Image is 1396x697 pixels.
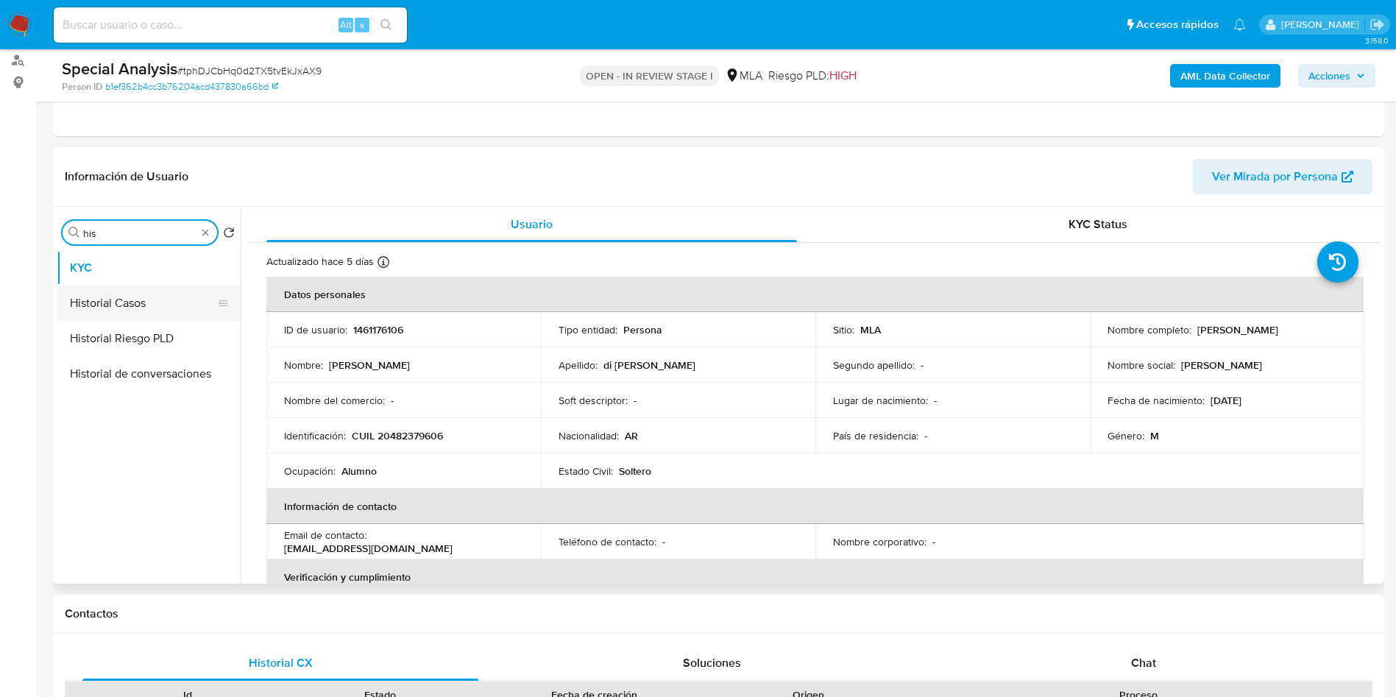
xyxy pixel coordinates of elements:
p: Email de contacto : [284,528,366,542]
span: s [360,18,364,32]
th: Verificación y cumplimiento [266,559,1364,595]
h1: Información de Usuario [65,169,188,184]
p: - [662,535,665,548]
p: 1461176106 [353,323,403,336]
p: MLA [860,323,881,336]
button: Buscar [68,227,80,238]
p: País de residencia : [833,429,918,442]
h1: Contactos [65,606,1372,621]
span: Ver Mirada por Persona [1212,159,1338,194]
th: Información de contacto [266,489,1364,524]
p: [DATE] [1211,394,1241,407]
p: Apellido : [559,358,598,372]
button: Historial Riesgo PLD [57,321,241,356]
p: Persona [623,323,662,336]
p: M [1150,429,1159,442]
p: - [391,394,394,407]
p: mariaeugenia.sanchez@mercadolibre.com [1281,18,1364,32]
span: Riesgo PLD: [768,68,857,84]
span: HIGH [829,67,857,84]
a: Notificaciones [1233,18,1246,31]
span: Accesos rápidos [1136,17,1219,32]
b: Special Analysis [62,57,177,80]
p: Nombre social : [1108,358,1175,372]
p: - [934,394,937,407]
span: Soluciones [683,654,741,671]
a: b1ef362b4cc3b76204acd437830a66bd [105,80,278,93]
p: Alumno [341,464,377,478]
input: Buscar [83,227,196,240]
p: Estado Civil : [559,464,613,478]
p: [PERSON_NAME] [1197,323,1278,336]
p: Tipo entidad : [559,323,617,336]
p: Sitio : [833,323,854,336]
p: Actualizado hace 5 días [266,255,374,269]
p: AR [625,429,638,442]
p: Ocupación : [284,464,336,478]
b: Person ID [62,80,102,93]
p: - [924,429,927,442]
span: KYC Status [1069,216,1127,233]
b: AML Data Collector [1180,64,1270,88]
button: AML Data Collector [1170,64,1280,88]
p: Identificación : [284,429,346,442]
p: Fecha de nacimiento : [1108,394,1205,407]
p: ID de usuario : [284,323,347,336]
p: Nombre : [284,358,323,372]
button: search-icon [371,15,401,35]
span: 3.158.0 [1365,35,1389,46]
p: Soltero [619,464,651,478]
th: Datos personales [266,277,1364,312]
p: Segundo apellido : [833,358,915,372]
p: Nombre completo : [1108,323,1191,336]
p: di [PERSON_NAME] [603,358,695,372]
button: Borrar [199,227,211,238]
p: Nombre corporativo : [833,535,926,548]
span: Alt [340,18,352,32]
p: - [921,358,924,372]
p: - [634,394,637,407]
p: [PERSON_NAME] [329,358,410,372]
button: Historial de conversaciones [57,356,241,392]
a: Salir [1370,17,1385,32]
p: OPEN - IN REVIEW STAGE I [580,66,719,86]
span: Usuario [511,216,553,233]
button: Historial Casos [57,286,229,321]
p: CUIL 20482379606 [352,429,443,442]
span: Historial CX [249,654,313,671]
span: # tphDJCbHq0d2TX5tvEkJxAX9 [177,63,322,78]
button: Volver al orden por defecto [223,227,235,243]
p: Nombre del comercio : [284,394,385,407]
div: MLA [725,68,762,84]
p: Teléfono de contacto : [559,535,656,548]
p: Género : [1108,429,1144,442]
p: [PERSON_NAME] [1181,358,1262,372]
button: Acciones [1298,64,1375,88]
p: - [932,535,935,548]
span: Chat [1131,654,1156,671]
button: Ver Mirada por Persona [1193,159,1372,194]
input: Buscar usuario o caso... [54,15,407,35]
button: KYC [57,250,241,286]
p: Lugar de nacimiento : [833,394,928,407]
span: Acciones [1308,64,1350,88]
p: Nacionalidad : [559,429,619,442]
p: [EMAIL_ADDRESS][DOMAIN_NAME] [284,542,453,555]
p: Soft descriptor : [559,394,628,407]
